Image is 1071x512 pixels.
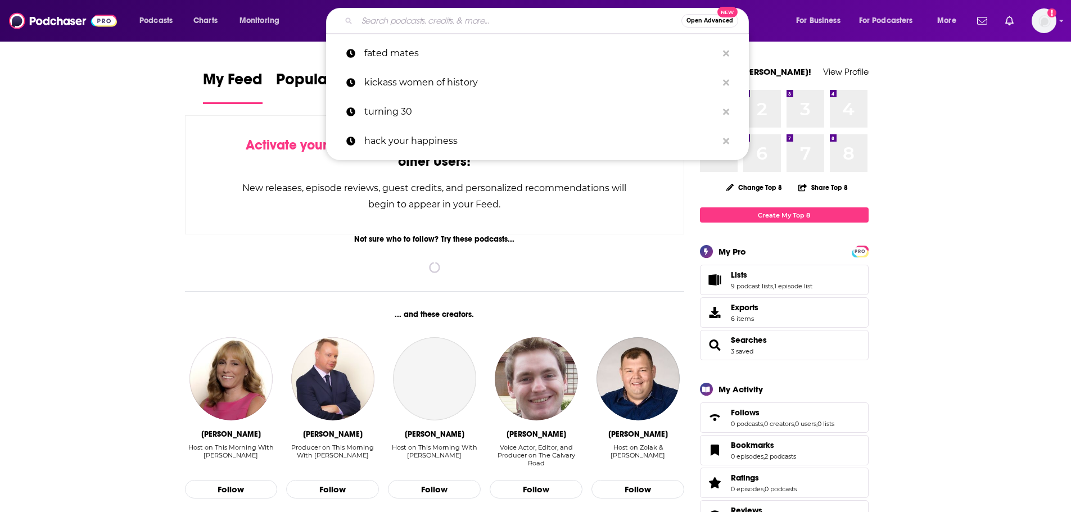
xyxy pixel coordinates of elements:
div: Mike Gavin [303,429,363,439]
button: Share Top 8 [798,176,848,198]
div: Voice Actor, Editor, and Producer on The Calvary Road [490,443,582,468]
span: 6 items [731,315,758,323]
p: turning 30 [364,97,717,126]
span: , [794,420,795,428]
p: hack your happiness [364,126,717,156]
span: Lists [731,270,747,280]
a: fated mates [326,39,749,68]
button: Follow [591,480,684,499]
span: Ratings [731,473,759,483]
span: Activate your Feed [246,137,361,153]
span: Exports [731,302,758,312]
a: hack your happiness [326,126,749,156]
div: New releases, episode reviews, guest credits, and personalized recommendations will begin to appe... [242,180,628,212]
div: Host on This Morning With Gordon Deal [388,443,481,468]
svg: Add a profile image [1047,8,1056,17]
a: Lists [704,272,726,288]
span: Lists [700,265,869,295]
div: ... and these creators. [185,310,685,319]
a: kickass women of history [326,68,749,97]
span: New [717,7,738,17]
span: Searches [700,330,869,360]
span: Logged in as gabrielle.gantz [1032,8,1056,33]
a: PRO [853,247,867,255]
span: , [763,485,765,493]
p: fated mates [364,39,717,68]
div: Marc Bertrand [608,429,668,439]
a: 0 podcasts [731,420,763,428]
button: Open AdvancedNew [681,14,738,28]
a: Lists [731,270,812,280]
a: Show notifications dropdown [973,11,992,30]
div: Voice Actor, Editor, and Producer on The Calvary Road [490,443,582,467]
span: Bookmarks [700,435,869,465]
button: open menu [132,12,187,30]
span: Open Advanced [686,18,733,24]
p: kickass women of history [364,68,717,97]
div: Producer on This Morning With [PERSON_NAME] [286,443,379,459]
span: PRO [853,247,867,256]
span: Bookmarks [731,440,774,450]
a: Mike Gavin [291,337,374,420]
button: open menu [929,12,970,30]
img: Jennifer Kushinka [189,337,273,420]
button: Change Top 8 [720,180,789,194]
a: Searches [704,337,726,353]
a: 1 episode list [774,282,812,290]
button: Follow [286,480,379,499]
div: Host on This Morning With Gordon Deal [185,443,278,468]
button: open menu [852,12,929,30]
a: Welcome [PERSON_NAME]! [700,66,811,77]
img: Marc Bertrand [596,337,680,420]
a: 0 podcasts [765,485,797,493]
a: My Feed [203,70,263,104]
a: turning 30 [326,97,749,126]
a: Charts [186,12,224,30]
span: More [937,13,956,29]
a: Bookmarks [731,440,796,450]
span: , [816,420,817,428]
button: open menu [232,12,294,30]
a: Bookmarks [704,442,726,458]
span: For Podcasters [859,13,913,29]
div: by following Podcasts, Creators, Lists, and other Users! [242,137,628,170]
button: open menu [788,12,855,30]
a: 0 creators [764,420,794,428]
div: Producer on This Morning With Gordon Deal [286,443,379,468]
div: Not sure who to follow? Try these podcasts... [185,234,685,244]
span: Exports [704,305,726,320]
button: Show profile menu [1032,8,1056,33]
a: Ratings [704,475,726,491]
div: Gordon Deal [405,429,464,439]
span: My Feed [203,70,263,96]
a: 0 users [795,420,816,428]
button: Follow [185,480,278,499]
a: View Profile [823,66,869,77]
div: Search podcasts, credits, & more... [337,8,760,34]
span: Monitoring [239,13,279,29]
span: Follows [700,402,869,433]
div: Host on Zolak & [PERSON_NAME] [591,443,684,459]
a: Podchaser - Follow, Share and Rate Podcasts [9,10,117,31]
a: Popular Feed [276,70,372,104]
a: Searches [731,335,767,345]
img: Daniel Cuneo [495,337,578,420]
span: For Business [796,13,840,29]
a: Gordon Deal [393,337,476,420]
a: 9 podcast lists [731,282,773,290]
div: My Activity [718,384,763,395]
a: Exports [700,297,869,328]
div: Host on This Morning With [PERSON_NAME] [388,443,481,459]
a: 2 podcasts [765,452,796,460]
span: , [773,282,774,290]
a: Ratings [731,473,797,483]
button: Follow [490,480,582,499]
span: Ratings [700,468,869,498]
a: Follows [731,407,834,418]
div: Host on Zolak & Bertrand [591,443,684,468]
a: 0 lists [817,420,834,428]
a: 0 episodes [731,485,763,493]
span: Podcasts [139,13,173,29]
